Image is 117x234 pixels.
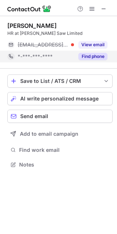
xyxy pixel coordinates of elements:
button: Reveal Button [78,53,107,60]
button: save-profile-one-click [7,74,113,88]
div: Save to List / ATS / CRM [20,78,100,84]
img: ContactOut v5.3.10 [7,4,52,13]
span: Send email [20,113,48,119]
div: HR at [PERSON_NAME] Saw Limited [7,30,113,37]
span: Notes [19,161,110,168]
button: Add to email campaign [7,127,113,140]
span: Find work email [19,147,110,153]
span: AI write personalized message [20,96,99,102]
span: [EMAIL_ADDRESS][DOMAIN_NAME] [18,41,68,48]
button: AI write personalized message [7,92,113,105]
button: Send email [7,110,113,123]
div: [PERSON_NAME] [7,22,57,29]
span: Add to email campaign [20,131,78,137]
button: Find work email [7,145,113,155]
button: Reveal Button [78,41,107,48]
button: Notes [7,160,113,170]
